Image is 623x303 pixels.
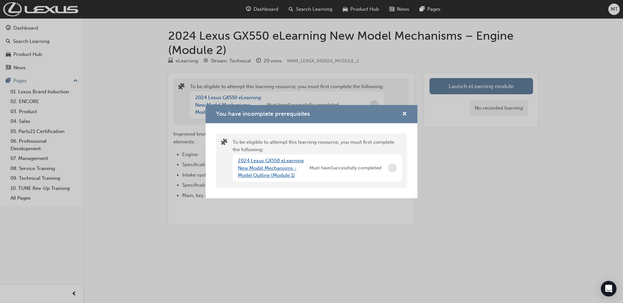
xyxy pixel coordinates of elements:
[233,138,402,183] div: To be eligible to attempt this learning resource, you must first complete the following:
[402,110,407,118] button: cross-icon
[402,112,407,117] span: cross-icon
[601,281,616,296] div: Open Intercom Messenger
[310,165,381,172] span: Must have Successfully completed
[388,164,397,172] span: Incomplete
[206,105,417,198] div: You have incomplete prerequisites
[216,110,310,117] span: You have incomplete prerequisites
[221,139,227,147] span: puzzle-icon
[238,158,304,178] a: 2024 Lexus GX550 eLearning New Model Mechanisms - Model Outline (Module 1)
